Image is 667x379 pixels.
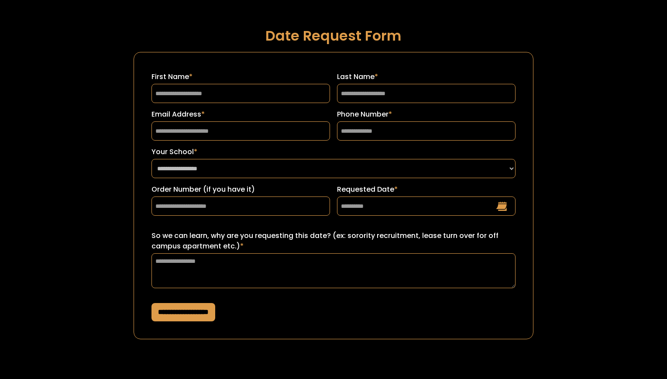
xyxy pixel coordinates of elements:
label: So we can learn, why are you requesting this date? (ex: sorority recruitment, lease turn over for... [151,231,516,252]
label: Email Address [151,109,330,120]
label: Last Name [337,72,516,82]
h1: Date Request Form [134,28,534,43]
label: Phone Number [337,109,516,120]
label: Your School [151,147,516,157]
label: Requested Date [337,184,516,195]
form: Request a Date Form [134,52,534,339]
label: First Name [151,72,330,82]
label: Order Number (if you have it) [151,184,330,195]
